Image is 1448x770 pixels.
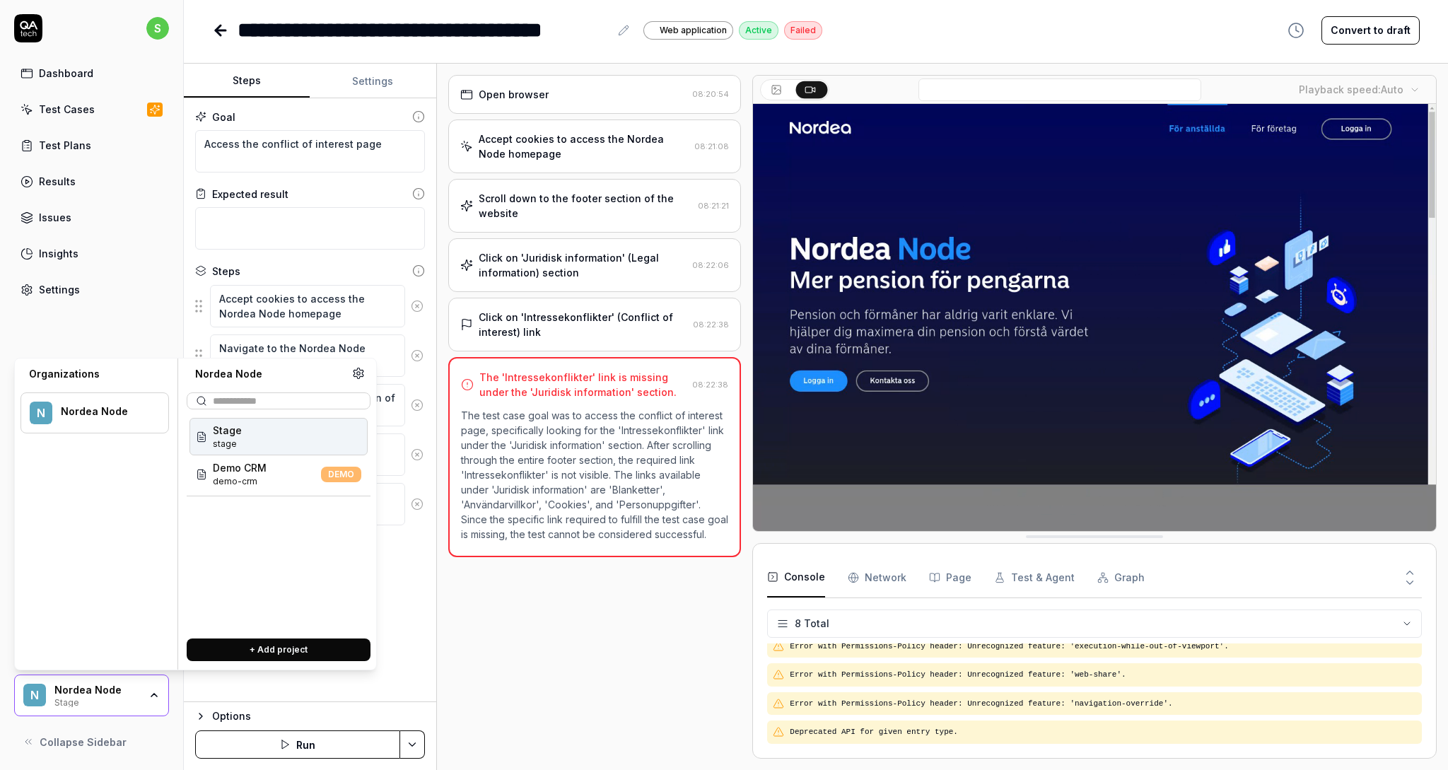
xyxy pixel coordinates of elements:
[692,89,729,99] time: 08:20:54
[692,260,729,270] time: 08:22:06
[21,367,169,381] div: Organizations
[187,638,370,661] button: + Add project
[405,490,429,518] button: Remove step
[310,64,436,98] button: Settings
[479,310,688,339] div: Click on 'Intressekonflikter' (Conflict of interest) link
[187,415,370,627] div: Suggestions
[40,735,127,749] span: Collapse Sidebar
[212,187,288,202] div: Expected result
[39,102,95,117] div: Test Cases
[212,110,235,124] div: Goal
[405,441,429,469] button: Remove step
[146,17,169,40] span: s
[23,684,46,706] span: N
[54,696,139,707] div: Stage
[39,282,80,297] div: Settings
[1299,82,1403,97] div: Playback speed:
[21,392,169,433] button: NNordea Node
[39,246,78,261] div: Insights
[848,558,906,597] button: Network
[14,276,169,303] a: Settings
[195,708,425,725] button: Options
[187,367,352,381] div: Nordea Node
[212,264,240,279] div: Steps
[14,132,169,159] a: Test Plans
[213,423,242,438] span: Stage
[30,402,52,424] span: N
[790,726,1416,738] pre: Deprecated API for given entry type.
[790,698,1416,710] pre: Error with Permissions-Policy header: Unrecognized feature: 'navigation-override'.
[479,87,549,102] div: Open browser
[405,292,429,320] button: Remove step
[213,460,267,475] span: Demo CRM
[1097,558,1145,597] button: Graph
[767,558,825,597] button: Console
[692,380,728,390] time: 08:22:38
[184,64,310,98] button: Steps
[352,367,365,384] a: Organization settings
[195,284,425,328] div: Suggestions
[461,408,729,542] p: The test case goal was to access the conflict of interest page, specifically looking for the 'Int...
[146,14,169,42] button: s
[39,174,76,189] div: Results
[14,240,169,267] a: Insights
[213,475,267,488] span: Project ID: qvmO
[790,641,1416,653] pre: Error with Permissions-Policy header: Unrecognized feature: 'execution-while-out-of-viewport'.
[213,438,242,450] span: Project ID: SYsC
[693,320,729,329] time: 08:22:38
[405,391,429,419] button: Remove step
[784,21,822,40] div: Failed
[39,138,91,153] div: Test Plans
[929,558,971,597] button: Page
[405,342,429,370] button: Remove step
[195,334,425,378] div: Suggestions
[14,59,169,87] a: Dashboard
[1321,16,1420,45] button: Convert to draft
[14,204,169,231] a: Issues
[61,405,150,418] div: Nordea Node
[14,728,169,756] button: Collapse Sidebar
[14,95,169,123] a: Test Cases
[479,132,689,161] div: Accept cookies to access the Nordea Node homepage
[39,210,71,225] div: Issues
[479,250,687,280] div: Click on 'Juridisk information' (Legal information) section
[479,191,693,221] div: Scroll down to the footer section of the website
[660,24,727,37] span: Web application
[643,21,733,40] a: Web application
[790,669,1416,681] pre: Error with Permissions-Policy header: Unrecognized feature: 'web-share'.
[994,558,1075,597] button: Test & Agent
[698,201,729,211] time: 08:21:21
[195,730,400,759] button: Run
[479,370,687,399] div: The 'Intressekonflikter' link is missing under the 'Juridisk information' section.
[1279,16,1313,45] button: View version history
[14,675,169,717] button: NNordea NodeStage
[739,21,778,40] div: Active
[14,168,169,195] a: Results
[54,684,139,696] div: Nordea Node
[39,66,93,81] div: Dashboard
[694,141,729,151] time: 08:21:08
[212,708,425,725] div: Options
[321,467,361,482] span: DEMO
